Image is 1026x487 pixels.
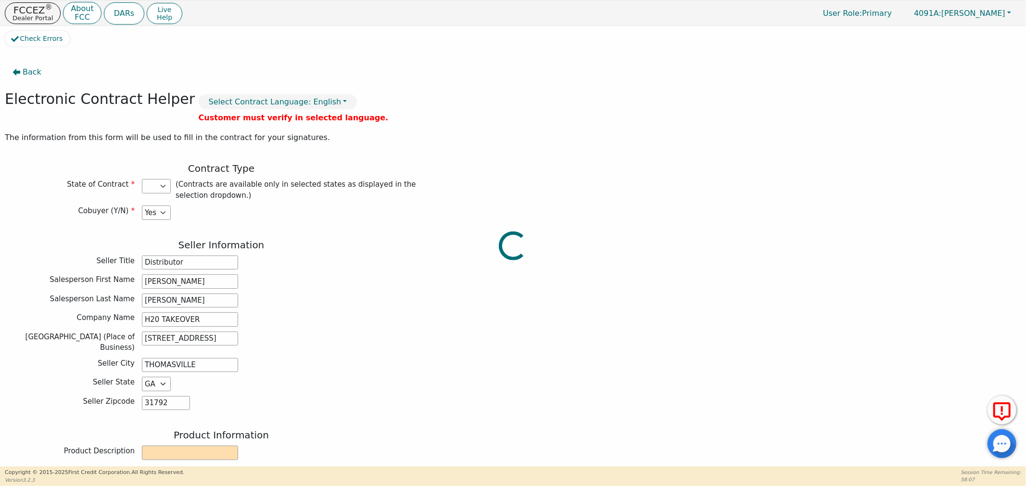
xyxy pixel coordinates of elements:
p: 58:07 [961,476,1021,483]
span: All Rights Reserved. [131,469,184,475]
sup: ® [45,3,52,12]
p: Dealer Portal [13,15,53,21]
button: AboutFCC [63,2,101,25]
p: Version 3.2.3 [5,476,184,484]
span: Help [157,13,172,21]
button: 4091A:[PERSON_NAME] [904,6,1021,21]
span: Live [157,6,172,13]
p: About [71,5,93,13]
p: Copyright © 2015- 2025 First Credit Corporation. [5,469,184,477]
button: DARs [104,2,144,25]
button: LiveHelp [147,3,182,24]
p: FCC [71,13,93,21]
span: 4091A: [914,9,941,18]
p: FCCEZ [13,5,53,15]
span: [PERSON_NAME] [914,9,1005,18]
button: Report Error to FCC [988,396,1016,424]
p: Primary [813,4,901,23]
button: FCCEZ®Dealer Portal [5,2,61,24]
span: User Role : [823,9,862,18]
p: Session Time Remaining: [961,469,1021,476]
a: User Role:Primary [813,4,901,23]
